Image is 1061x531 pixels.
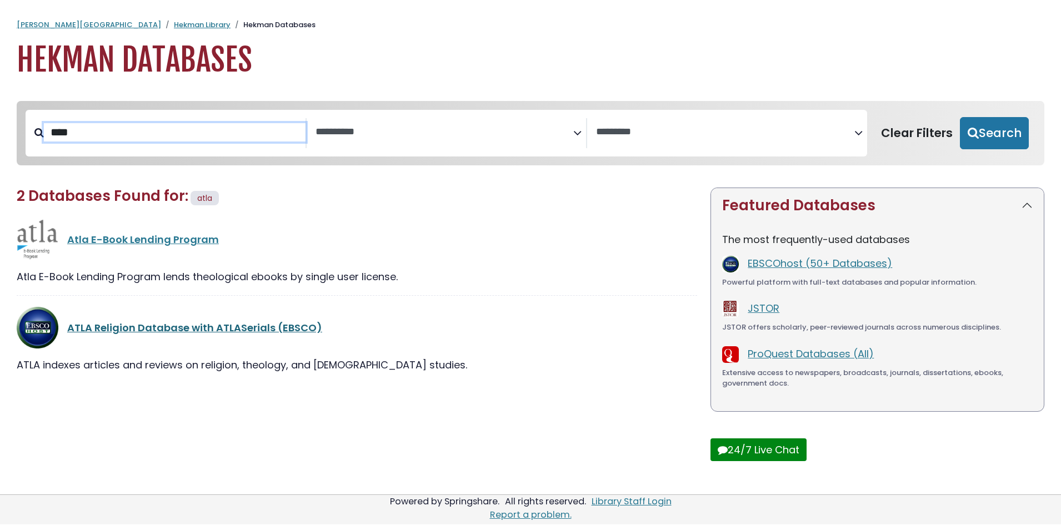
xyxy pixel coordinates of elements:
p: The most frequently-used databases [722,232,1033,247]
a: [PERSON_NAME][GEOGRAPHIC_DATA] [17,19,161,30]
textarea: Search [596,127,854,138]
a: Atla E-Book Lending Program [67,232,219,246]
a: ProQuest Databases (All) [748,347,874,361]
button: Featured Databases [711,188,1044,223]
div: ATLA indexes articles and reviews on religion, theology, and [DEMOGRAPHIC_DATA] studies. [17,357,697,372]
textarea: Search [316,127,574,138]
div: JSTOR offers scholarly, peer-reviewed journals across numerous disciplines. [722,322,1033,333]
span: 2 Databases Found for: [17,186,188,206]
div: Extensive access to newspapers, broadcasts, journals, dissertations, ebooks, government docs. [722,367,1033,389]
div: Powerful platform with full-text databases and popular information. [722,277,1033,288]
a: ATLA Religion Database with ATLASerials (EBSCO) [67,321,322,335]
a: Hekman Library [174,19,231,30]
button: Submit for Search Results [960,117,1029,149]
input: Search database by title or keyword [44,123,306,141]
a: Library Staff Login [592,495,672,508]
a: Report a problem. [490,508,572,521]
div: All rights reserved. [503,495,588,508]
nav: breadcrumb [17,19,1044,31]
a: EBSCOhost (50+ Databases) [748,256,892,270]
nav: Search filters [17,101,1044,165]
li: Hekman Databases [231,19,316,31]
a: JSTOR [748,301,779,315]
button: 24/7 Live Chat [710,438,807,461]
div: Powered by Springshare. [388,495,501,508]
span: atla [197,193,212,204]
div: Atla E-Book Lending Program lends theological ebooks by single user license. [17,269,697,284]
h1: Hekman Databases [17,42,1044,79]
button: Clear Filters [874,117,960,149]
